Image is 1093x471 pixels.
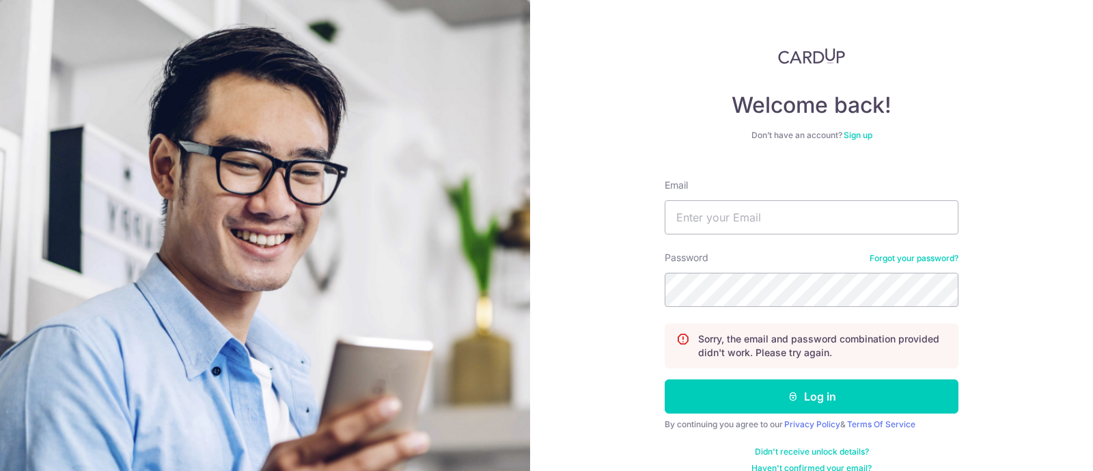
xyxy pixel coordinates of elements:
a: Terms Of Service [847,419,915,429]
label: Password [665,251,708,265]
div: Don’t have an account? [665,130,958,141]
img: CardUp Logo [778,48,845,64]
div: By continuing you agree to our & [665,419,958,430]
input: Enter your Email [665,200,958,234]
h4: Welcome back! [665,92,958,119]
label: Email [665,178,688,192]
a: Didn't receive unlock details? [755,446,869,457]
a: Forgot your password? [870,253,958,264]
a: Sign up [844,130,872,140]
a: Privacy Policy [784,419,840,429]
button: Log in [665,379,958,414]
p: Sorry, the email and password combination provided didn't work. Please try again. [698,332,947,360]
